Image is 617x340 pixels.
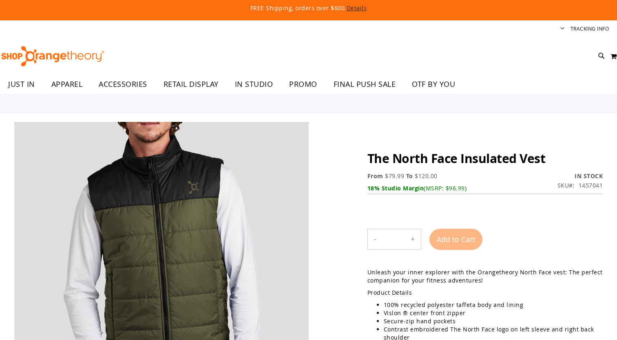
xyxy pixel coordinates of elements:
span: ACCESSORIES [99,75,147,93]
a: Tracking Info [571,25,609,32]
li: Secure-zip hand pockets [384,317,603,325]
strong: SKU [557,181,575,189]
span: The North Face Insulated Vest [367,150,546,167]
span: From [367,172,383,180]
p: Product Details [367,289,603,297]
a: ACCESSORIES [91,75,155,94]
span: RETAIL DISPLAY [164,75,219,93]
a: APPAREL [43,75,91,93]
button: Decrease product quantity [368,229,383,249]
div: (MSRP: $96.99) [367,184,603,192]
a: OTF BY YOU [404,75,463,94]
button: Account menu [560,25,564,33]
input: Product quantity [383,230,405,249]
div: In stock [557,172,603,180]
span: JUST IN [8,75,35,93]
p: FREE Shipping, orders over $600. [64,4,553,12]
div: 1457041 [579,181,603,190]
a: Details [347,4,367,12]
a: IN STUDIO [227,75,281,94]
p: Unleash your inner explorer with the Orangetheory North Face vest: The perfect companion for your... [367,268,603,285]
a: PROMO [281,75,325,94]
span: IN STUDIO [235,75,273,93]
span: FINAL PUSH SALE [334,75,396,93]
li: Vislon ® center front zipper [384,309,603,317]
span: APPAREL [51,75,83,93]
a: RETAIL DISPLAY [155,75,227,94]
button: Increase product quantity [405,229,421,249]
div: Availability [557,172,603,180]
a: FINAL PUSH SALE [325,75,404,94]
span: OTF BY YOU [412,75,455,93]
li: 100% recycled polyester taffeta body and lining [384,301,603,309]
span: $120.00 [415,172,438,180]
span: PROMO [289,75,317,93]
b: 18% Studio Margin [367,184,424,192]
span: $79.99 [385,172,404,180]
span: To [406,172,413,180]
